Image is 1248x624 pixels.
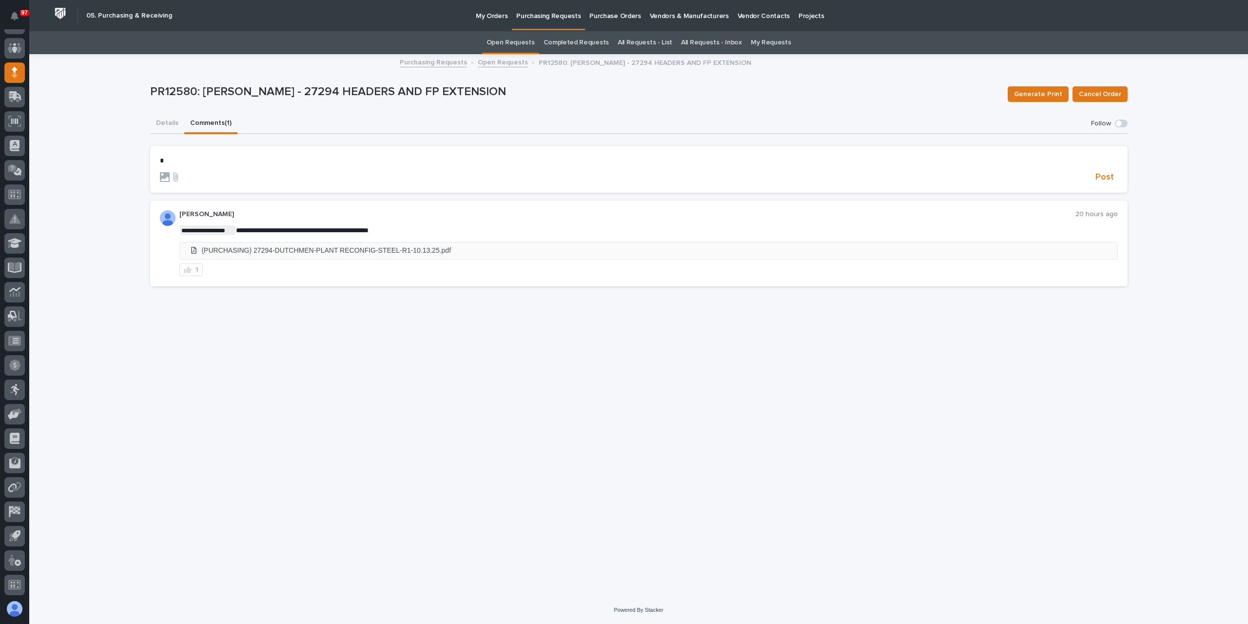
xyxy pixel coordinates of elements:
a: Purchasing Requests [400,56,467,67]
p: Follow [1091,120,1111,128]
button: Details [150,114,184,134]
button: Cancel Order [1072,86,1128,102]
a: (PURCHASING) 27294-DUTCHMEN-PLANT RECONFIG-STEEL-R1-10.13.25.pdf [180,242,1117,259]
span: Post [1095,172,1114,183]
button: Post [1092,172,1118,183]
a: Open Requests [478,56,528,67]
button: Comments (1) [184,114,237,134]
span: Generate Print [1014,88,1062,100]
a: Open Requests [487,31,535,54]
div: Notifications97 [12,12,25,27]
p: 20 hours ago [1075,210,1118,219]
button: Notifications [4,6,25,26]
button: Generate Print [1008,86,1069,102]
a: My Requests [751,31,791,54]
a: Powered By Stacker [614,607,663,613]
p: PR12580: [PERSON_NAME] - 27294 HEADERS AND FP EXTENSION [150,85,1000,99]
p: [PERSON_NAME] [179,210,1075,219]
p: PR12580: [PERSON_NAME] - 27294 HEADERS AND FP EXTENSION [539,57,751,67]
a: All Requests - Inbox [681,31,742,54]
li: (PURCHASING) 27294-DUTCHMEN-PLANT RECONFIG-STEEL-R1-10.13.25.pdf [180,242,1117,259]
a: All Requests - List [618,31,672,54]
p: 97 [21,9,28,16]
div: 1 [195,266,198,273]
h2: 05. Purchasing & Receiving [86,12,172,20]
button: 1 [179,263,203,276]
a: Completed Requests [544,31,609,54]
img: AOh14GjSnsZhInYMAl2VIng-st1Md8In0uqDMk7tOoQNx6CrVl7ct0jB5IZFYVrQT5QA0cOuF6lsKrjh3sjyefAjBh-eRxfSk... [160,210,175,226]
img: Workspace Logo [51,4,69,22]
button: users-avatar [4,599,25,619]
span: Cancel Order [1079,88,1121,100]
